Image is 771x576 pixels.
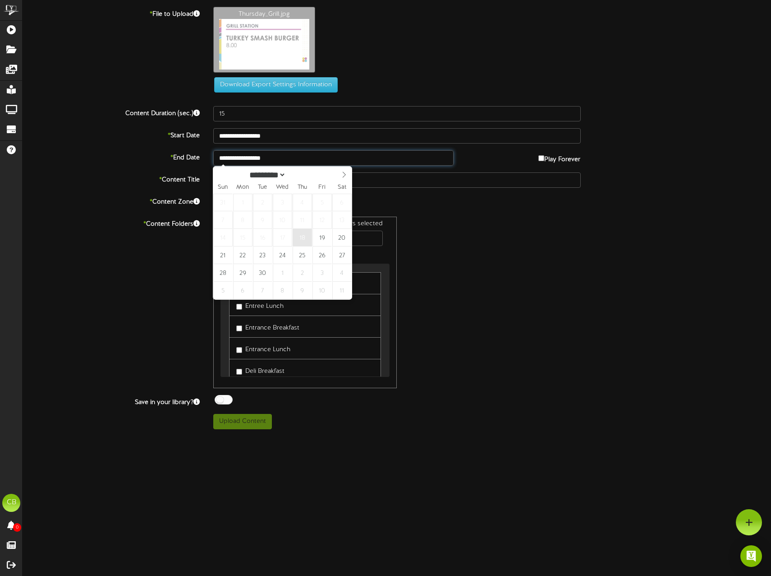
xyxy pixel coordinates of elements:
[236,299,284,311] label: Entree Lunch
[253,229,272,246] span: September 16, 2025
[273,194,292,211] span: September 3, 2025
[236,364,285,376] label: Deli Breakfast
[293,211,312,229] span: September 11, 2025
[233,282,252,299] span: October 6, 2025
[16,150,207,163] label: End Date
[286,170,318,180] input: Year
[16,7,207,19] label: File to Upload
[293,264,312,282] span: October 2, 2025
[214,77,338,93] button: Download Export Settings Information
[273,264,292,282] span: October 1, 2025
[292,185,312,190] span: Thu
[332,211,352,229] span: September 13, 2025
[16,395,207,407] label: Save in your library?
[233,185,252,190] span: Mon
[312,229,332,246] span: September 19, 2025
[273,246,292,264] span: September 24, 2025
[253,211,272,229] span: September 9, 2025
[213,211,233,229] span: September 7, 2025
[210,82,338,88] a: Download Export Settings Information
[16,128,207,140] label: Start Date
[312,185,332,190] span: Fri
[273,211,292,229] span: September 10, 2025
[538,155,544,161] input: Play Forever
[233,229,252,246] span: September 15, 2025
[312,264,332,282] span: October 3, 2025
[213,282,233,299] span: October 5, 2025
[293,229,312,246] span: September 18, 2025
[332,246,352,264] span: September 27, 2025
[332,229,352,246] span: September 20, 2025
[312,194,332,211] span: September 5, 2025
[233,246,252,264] span: September 22, 2025
[332,264,352,282] span: October 4, 2025
[312,282,332,299] span: October 10, 2025
[233,264,252,282] span: September 29, 2025
[16,172,207,185] label: Content Title
[312,211,332,229] span: September 12, 2025
[236,369,242,375] input: Deli Breakfast
[16,195,207,207] label: Content Zone
[332,282,352,299] span: October 11, 2025
[272,185,292,190] span: Wed
[213,194,233,211] span: August 31, 2025
[740,545,762,567] div: Open Intercom Messenger
[273,229,292,246] span: September 17, 2025
[253,194,272,211] span: September 2, 2025
[213,172,581,188] input: Title of this Content
[332,185,352,190] span: Sat
[538,150,580,164] label: Play Forever
[213,246,233,264] span: September 21, 2025
[253,246,272,264] span: September 23, 2025
[213,264,233,282] span: September 28, 2025
[236,342,290,354] label: Entrance Lunch
[213,229,233,246] span: September 14, 2025
[293,282,312,299] span: October 9, 2025
[293,194,312,211] span: September 4, 2025
[253,282,272,299] span: October 7, 2025
[233,194,252,211] span: September 1, 2025
[312,246,332,264] span: September 26, 2025
[236,321,299,333] label: Entrance Breakfast
[332,194,352,211] span: September 6, 2025
[2,494,20,512] div: CB
[236,304,242,310] input: Entree Lunch
[13,523,21,532] span: 0
[236,347,242,353] input: Entrance Lunch
[16,217,207,229] label: Content Folders
[236,325,242,331] input: Entrance Breakfast
[233,211,252,229] span: September 8, 2025
[16,106,207,118] label: Content Duration (sec.)
[252,185,272,190] span: Tue
[213,414,272,429] button: Upload Content
[293,246,312,264] span: September 25, 2025
[273,282,292,299] span: October 8, 2025
[253,264,272,282] span: September 30, 2025
[213,185,233,190] span: Sun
